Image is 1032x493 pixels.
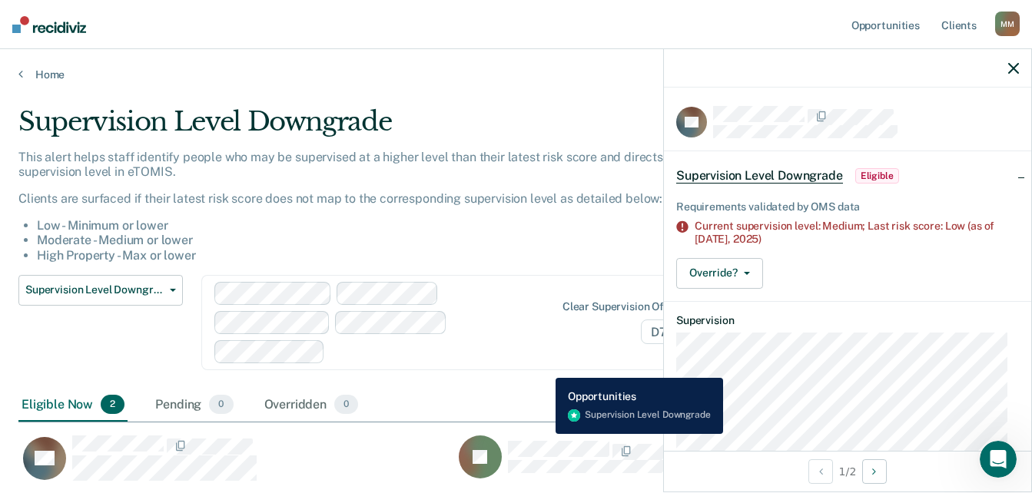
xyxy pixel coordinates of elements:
[37,218,792,233] li: Low - Minimum or lower
[676,168,843,184] span: Supervision Level Downgrade
[18,191,792,206] p: Clients are surfaced if their latest risk score does not map to the corresponding supervision lev...
[980,441,1017,478] iframe: Intercom live chat
[18,106,792,150] div: Supervision Level Downgrade
[152,389,236,422] div: Pending
[18,389,128,422] div: Eligible Now
[995,12,1020,36] div: M M
[25,283,164,296] span: Supervision Level Downgrade
[664,151,1031,200] div: Supervision Level DowngradeEligible
[676,258,763,289] button: Override?
[562,300,693,313] div: Clear supervision officers
[37,248,792,263] li: High Property - Max or lower
[676,314,1019,327] dt: Supervision
[664,451,1031,491] div: 1 / 2
[261,389,362,422] div: Overridden
[733,233,762,245] span: 2025)
[12,16,86,33] img: Recidiviz
[641,319,696,344] span: D70
[676,200,1019,213] div: Requirements validated by OMS data
[808,459,833,484] button: Previous Opportunity
[334,395,358,415] span: 0
[18,68,1014,81] a: Home
[855,168,899,184] span: Eligible
[101,395,124,415] span: 2
[862,459,887,484] button: Next Opportunity
[37,233,792,247] li: Moderate - Medium or lower
[18,150,792,179] p: This alert helps staff identify people who may be supervised at a higher level than their latest ...
[695,220,1019,246] div: Current supervision level: Medium; Last risk score: Low (as of [DATE],
[209,395,233,415] span: 0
